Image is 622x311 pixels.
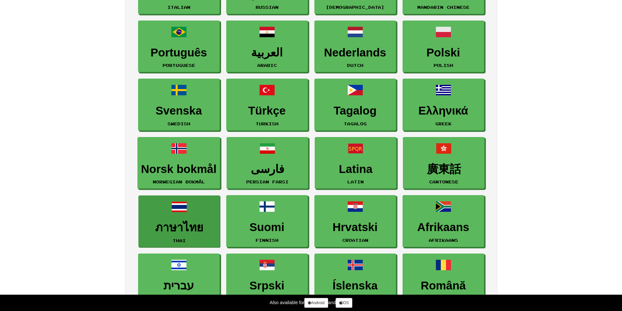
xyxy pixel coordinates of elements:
[403,254,484,305] a: RomânăRomanian
[417,5,470,9] small: Mandarin Chinese
[314,195,396,247] a: HrvatskiCroatian
[230,104,304,117] h3: Türkçe
[138,195,220,247] a: ภาษาไทยThai
[314,21,396,72] a: NederlandsDutch
[304,298,328,308] a: Android
[406,104,481,117] h3: Ελληνικά
[230,279,304,292] h3: Srpski
[173,238,186,243] small: Thai
[314,79,396,131] a: TagalogTagalog
[326,5,384,9] small: [DEMOGRAPHIC_DATA]
[318,104,392,117] h3: Tagalog
[138,21,220,72] a: PortuguêsPortuguese
[142,279,216,292] h3: עברית
[318,279,392,292] h3: Íslenska
[230,46,304,59] h3: العربية
[314,254,396,305] a: ÍslenskaIcelandic
[138,79,220,131] a: SvenskaSwedish
[226,254,308,305] a: SrpskiSerbian
[226,79,308,131] a: TürkçeTurkish
[406,46,481,59] h3: Polski
[342,238,368,242] small: Croatian
[142,46,216,59] h3: Português
[142,104,216,117] h3: Svenska
[435,121,452,126] small: Greek
[403,195,484,247] a: AfrikaansAfrikaans
[226,21,308,72] a: العربيةArabic
[403,137,485,189] a: 廣東話Cantonese
[429,179,458,184] small: Cantonese
[256,121,279,126] small: Turkish
[230,163,305,176] h3: فارسی
[318,221,392,234] h3: Hrvatski
[315,137,396,189] a: LatinaLatin
[153,179,205,184] small: Norwegian Bokmål
[403,79,484,131] a: ΕλληνικάGreek
[406,221,481,234] h3: Afrikaans
[318,46,392,59] h3: Nederlands
[246,179,289,184] small: Persian Farsi
[257,63,277,68] small: Arabic
[167,121,190,126] small: Swedish
[138,254,220,305] a: עבריתHebrew
[403,21,484,72] a: PolskiPolish
[137,137,220,189] a: Norsk bokmålNorwegian Bokmål
[256,238,279,242] small: Finnish
[407,163,481,176] h3: 廣東話
[347,63,363,68] small: Dutch
[227,137,308,189] a: فارسیPersian Farsi
[230,221,304,234] h3: Suomi
[406,279,481,292] h3: Română
[142,221,216,234] h3: ภาษาไทย
[141,163,216,176] h3: Norsk bokmål
[344,121,367,126] small: Tagalog
[256,5,279,9] small: Russian
[434,63,453,68] small: Polish
[429,238,458,242] small: Afrikaans
[163,63,195,68] small: Portuguese
[167,5,190,9] small: Italian
[226,195,308,247] a: SuomiFinnish
[318,163,393,176] h3: Latina
[347,179,364,184] small: Latin
[336,298,352,308] a: iOS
